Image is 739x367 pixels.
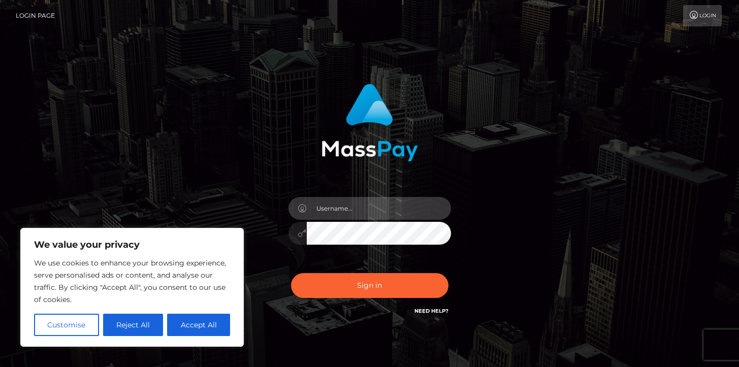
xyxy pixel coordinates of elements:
[167,314,230,336] button: Accept All
[307,197,451,220] input: Username...
[103,314,164,336] button: Reject All
[20,228,244,347] div: We value your privacy
[414,308,448,314] a: Need Help?
[322,84,418,161] img: MassPay Login
[34,239,230,251] p: We value your privacy
[683,5,722,26] a: Login
[34,257,230,306] p: We use cookies to enhance your browsing experience, serve personalised ads or content, and analys...
[16,5,55,26] a: Login Page
[291,273,448,298] button: Sign in
[34,314,99,336] button: Customise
